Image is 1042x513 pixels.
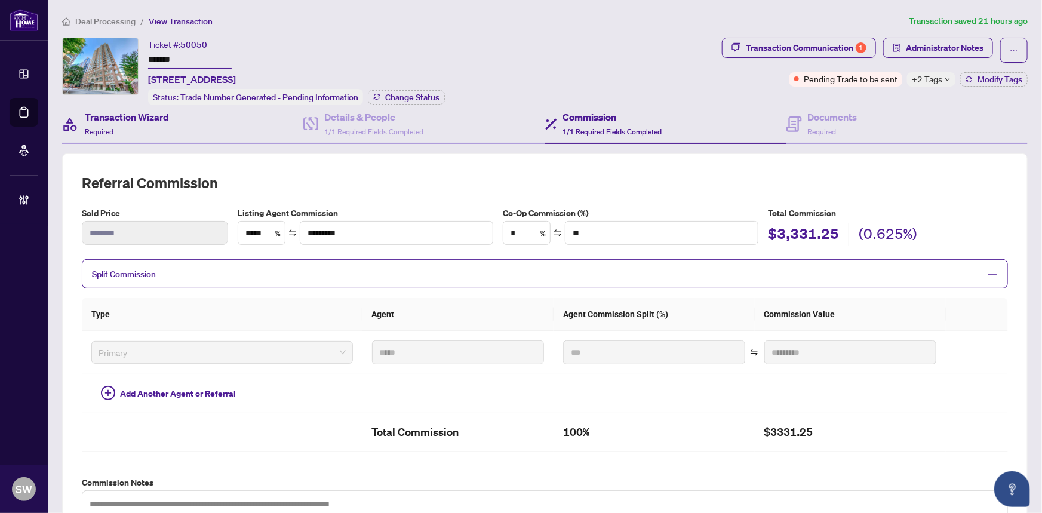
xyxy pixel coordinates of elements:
span: down [945,76,951,82]
span: solution [893,44,901,52]
span: Pending Trade to be sent [804,72,897,85]
button: Modify Tags [960,72,1028,87]
h4: Transaction Wizard [85,110,169,124]
span: Administrator Notes [906,38,983,57]
img: IMG-C12278285_1.jpg [63,38,138,94]
span: +2 Tags [912,72,942,86]
span: SW [16,481,32,497]
li: / [140,14,144,28]
span: swap [554,229,562,237]
span: Required [85,127,113,136]
h2: 100% [563,423,745,442]
h2: $3331.25 [764,423,937,442]
label: Co-Op Commission (%) [503,207,758,220]
h2: (0.625%) [859,224,917,247]
div: Split Commission [82,259,1008,288]
div: Transaction Communication [746,38,866,57]
label: Listing Agent Commission [238,207,493,220]
span: View Transaction [149,16,213,27]
h2: $3,331.25 [768,224,839,247]
label: Commission Notes [82,476,1008,489]
span: Required [808,127,837,136]
button: Add Another Agent or Referral [91,384,245,403]
button: Open asap [994,471,1030,507]
th: Agent [362,298,554,331]
span: home [62,17,70,26]
h2: Total Commission [372,423,545,442]
span: 50050 [180,39,207,50]
span: Modify Tags [978,75,1022,84]
article: Transaction saved 21 hours ago [909,14,1028,28]
h5: Total Commission [768,207,1008,220]
span: Add Another Agent or Referral [120,387,236,400]
th: Type [82,298,362,331]
h4: Documents [808,110,857,124]
button: Transaction Communication1 [722,38,876,58]
span: ellipsis [1010,46,1018,54]
h4: Commission [563,110,662,124]
th: Commission Value [755,298,946,331]
h2: Referral Commission [82,173,1008,192]
div: Ticket #: [148,38,207,51]
h4: Details & People [324,110,423,124]
img: logo [10,9,38,31]
span: plus-circle [101,386,115,400]
span: 1/1 Required Fields Completed [324,127,423,136]
span: Split Commission [92,269,156,279]
div: Status: [148,89,363,105]
button: Change Status [368,90,445,105]
span: swap [288,229,297,237]
button: Administrator Notes [883,38,993,58]
span: Trade Number Generated - Pending Information [180,92,358,103]
span: Change Status [385,93,439,102]
span: minus [987,269,998,279]
label: Sold Price [82,207,228,220]
span: swap [750,348,758,357]
th: Agent Commission Split (%) [554,298,755,331]
div: 1 [856,42,866,53]
span: 1/1 Required Fields Completed [563,127,662,136]
span: Primary [99,343,346,361]
span: Deal Processing [75,16,136,27]
span: [STREET_ADDRESS] [148,72,236,87]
